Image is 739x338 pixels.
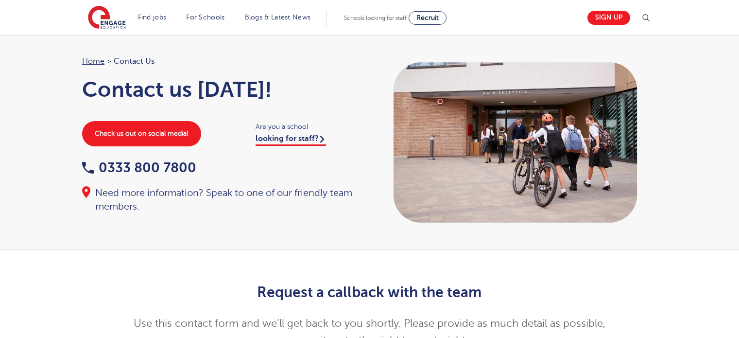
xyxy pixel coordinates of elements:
a: Check us out on social media! [82,121,201,146]
nav: breadcrumb [82,55,360,68]
a: Sign up [587,11,630,25]
span: Are you a school [256,121,360,132]
h1: Contact us [DATE]! [82,77,360,102]
img: Engage Education [88,6,126,30]
span: > [107,57,111,66]
span: Recruit [416,14,439,21]
a: Find jobs [138,14,167,21]
a: Recruit [409,11,447,25]
span: Schools looking for staff [344,15,407,21]
span: Contact Us [114,55,155,68]
a: 0333 800 7800 [82,160,196,175]
h2: Request a callback with the team [131,284,608,301]
a: looking for staff? [256,134,326,146]
a: For Schools [186,14,224,21]
div: Need more information? Speak to one of our friendly team members. [82,186,360,213]
a: Home [82,57,104,66]
a: Blogs & Latest News [245,14,311,21]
